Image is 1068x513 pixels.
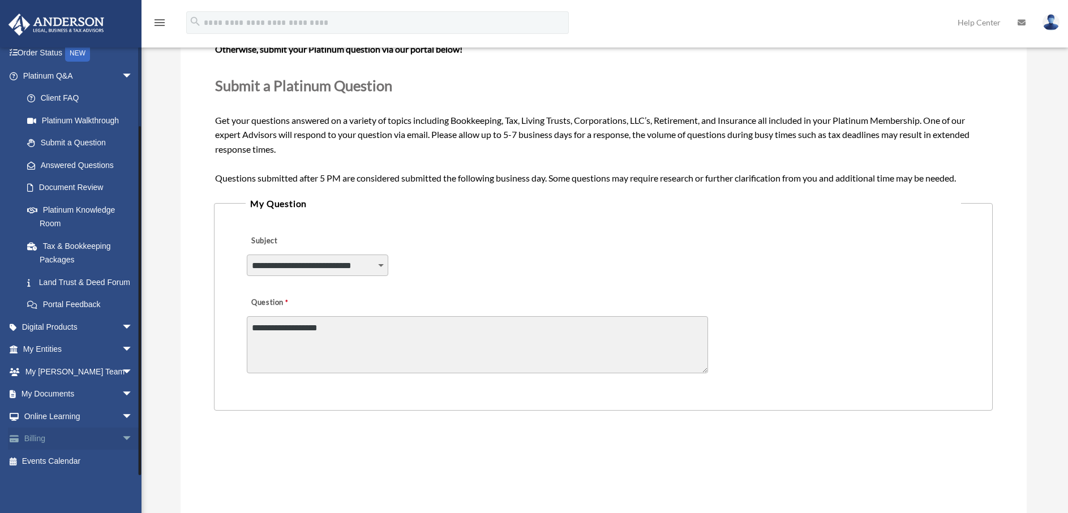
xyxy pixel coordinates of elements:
a: Order StatusNEW [8,42,150,65]
img: Anderson Advisors Platinum Portal [5,14,108,36]
span: Submit a Platinum Question [215,77,392,94]
a: Document Review [16,176,150,199]
iframe: reCAPTCHA [217,446,389,490]
span: arrow_drop_down [122,316,144,339]
a: Portal Feedback [16,294,150,316]
i: search [189,15,201,28]
span: arrow_drop_down [122,428,144,451]
a: Tax & Bookkeeping Packages [16,235,150,271]
a: Platinum Walkthrough [16,109,150,132]
i: menu [153,16,166,29]
span: arrow_drop_down [122,338,144,361]
a: Client FAQ [16,87,150,110]
a: Answered Questions [16,154,150,176]
a: Events Calendar [8,450,150,472]
a: Digital Productsarrow_drop_down [8,316,150,338]
span: arrow_drop_down [122,64,144,88]
a: Submit a Question [16,132,144,154]
a: My [PERSON_NAME] Teamarrow_drop_down [8,360,150,383]
a: Online Learningarrow_drop_down [8,405,150,428]
label: Question [247,295,334,311]
span: arrow_drop_down [122,383,144,406]
span: Get your questions answered on a variety of topics including Bookkeeping, Tax, Living Trusts, Cor... [215,13,991,183]
b: Otherwise, submit your Platinum question via our portal below! [215,44,462,54]
a: Land Trust & Deed Forum [16,271,150,294]
a: Platinum Knowledge Room [16,199,150,235]
a: Platinum Q&Aarrow_drop_down [8,64,150,87]
span: arrow_drop_down [122,405,144,428]
a: menu [153,20,166,29]
span: arrow_drop_down [122,360,144,383]
a: My Entitiesarrow_drop_down [8,338,150,361]
div: NEW [65,45,90,62]
a: Billingarrow_drop_down [8,428,150,450]
a: My Documentsarrow_drop_down [8,383,150,406]
img: User Pic [1043,14,1060,31]
label: Subject [247,234,354,249]
legend: My Question [246,196,960,212]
